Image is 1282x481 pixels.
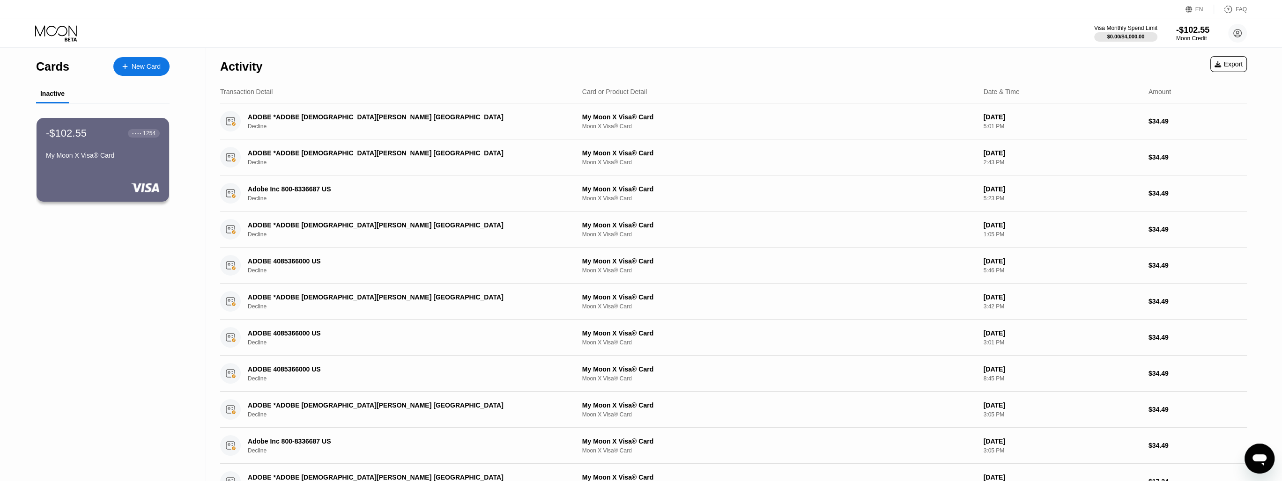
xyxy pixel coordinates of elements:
div: My Moon X Visa® Card [582,185,976,193]
div: $0.00 / $4,000.00 [1107,34,1145,39]
div: 5:23 PM [983,195,1141,202]
div: ADOBE *ADOBE [DEMOGRAPHIC_DATA][PERSON_NAME] [GEOGRAPHIC_DATA]DeclineMy Moon X Visa® CardMoon X V... [220,392,1247,428]
div: $34.49 [1149,189,1247,197]
div: EN [1195,6,1203,13]
div: Decline [248,303,567,310]
div: 5:01 PM [983,123,1141,130]
div: -$102.55 [46,127,87,139]
div: ADOBE *ADOBE [DEMOGRAPHIC_DATA][PERSON_NAME] [GEOGRAPHIC_DATA]DeclineMy Moon X Visa® CardMoon X V... [220,284,1247,320]
div: My Moon X Visa® Card [582,149,976,157]
div: ADOBE *ADOBE [DEMOGRAPHIC_DATA][PERSON_NAME] [GEOGRAPHIC_DATA]DeclineMy Moon X Visa® CardMoon X V... [220,103,1247,139]
div: Decline [248,447,567,454]
div: ADOBE 4085366000 US [248,365,544,373]
div: ADOBE *ADOBE [DEMOGRAPHIC_DATA][PERSON_NAME] [GEOGRAPHIC_DATA] [248,221,544,229]
div: Inactive [40,90,65,97]
div: ADOBE *ADOBE [DEMOGRAPHIC_DATA][PERSON_NAME] [GEOGRAPHIC_DATA] [248,474,544,481]
div: ADOBE *ADOBE [DEMOGRAPHIC_DATA][PERSON_NAME] [GEOGRAPHIC_DATA] [248,113,544,121]
div: ADOBE *ADOBE [DEMOGRAPHIC_DATA][PERSON_NAME] [GEOGRAPHIC_DATA] [248,401,544,409]
div: ● ● ● ● [132,132,141,135]
div: Moon X Visa® Card [582,339,976,346]
div: [DATE] [983,474,1141,481]
div: Moon X Visa® Card [582,231,976,238]
div: 5:46 PM [983,267,1141,274]
div: 1:05 PM [983,231,1141,238]
div: Decline [248,339,567,346]
div: Transaction Detail [220,88,273,95]
div: FAQ [1214,5,1247,14]
div: My Moon X Visa® Card [46,152,160,159]
div: Moon X Visa® Card [582,411,976,418]
div: 3:05 PM [983,411,1141,418]
div: -$102.55Moon Credit [1176,25,1209,42]
div: Moon X Visa® Card [582,375,976,382]
div: Moon Credit [1176,35,1209,42]
div: $34.49 [1149,298,1247,305]
div: [DATE] [983,329,1141,337]
div: My Moon X Visa® Card [582,221,976,229]
div: Date & Time [983,88,1019,95]
div: Moon X Visa® Card [582,123,976,130]
div: Decline [248,159,567,166]
div: Export [1210,56,1247,72]
div: [DATE] [983,401,1141,409]
div: Activity [220,60,262,73]
div: My Moon X Visa® Card [582,113,976,121]
div: My Moon X Visa® Card [582,401,976,409]
div: ADOBE 4085366000 US [248,257,544,265]
div: [DATE] [983,221,1141,229]
div: $34.49 [1149,226,1247,233]
div: Cards [36,60,69,73]
div: [DATE] [983,437,1141,445]
div: ADOBE *ADOBE [DEMOGRAPHIC_DATA][PERSON_NAME] [GEOGRAPHIC_DATA]DeclineMy Moon X Visa® CardMoon X V... [220,211,1247,248]
div: $34.49 [1149,117,1247,125]
div: 2:43 PM [983,159,1141,166]
div: Adobe Inc 800-8336687 USDeclineMy Moon X Visa® CardMoon X Visa® Card[DATE]5:23 PM$34.49 [220,175,1247,211]
div: My Moon X Visa® Card [582,257,976,265]
div: Card or Product Detail [582,88,647,95]
div: -$102.55● ● ● ●1254My Moon X Visa® Card [37,118,169,202]
div: Decline [248,411,567,418]
div: ADOBE *ADOBE [DEMOGRAPHIC_DATA][PERSON_NAME] [GEOGRAPHIC_DATA] [248,149,544,157]
div: Moon X Visa® Card [582,447,976,454]
div: ADOBE 4085366000 US [248,329,544,337]
div: My Moon X Visa® Card [582,329,976,337]
iframe: Кнопка запуска окна обмена сообщениями [1245,444,1275,474]
div: ADOBE *ADOBE [DEMOGRAPHIC_DATA][PERSON_NAME] [GEOGRAPHIC_DATA]DeclineMy Moon X Visa® CardMoon X V... [220,139,1247,175]
div: Adobe Inc 800-8336687 US [248,185,544,193]
div: Visa Monthly Spend Limit [1094,25,1157,31]
div: My Moon X Visa® Card [582,365,976,373]
div: 8:45 PM [983,375,1141,382]
div: 3:01 PM [983,339,1141,346]
div: Moon X Visa® Card [582,195,976,202]
div: [DATE] [983,113,1141,121]
div: 3:05 PM [983,447,1141,454]
div: Moon X Visa® Card [582,159,976,166]
div: Decline [248,123,567,130]
div: New Card [132,63,161,71]
div: Moon X Visa® Card [582,267,976,274]
div: Decline [248,375,567,382]
div: Decline [248,231,567,238]
div: $34.49 [1149,442,1247,449]
div: Decline [248,195,567,202]
div: -$102.55 [1176,25,1209,35]
div: Amount [1149,88,1171,95]
div: [DATE] [983,185,1141,193]
div: ADOBE 4085366000 USDeclineMy Moon X Visa® CardMoon X Visa® Card[DATE]3:01 PM$34.49 [220,320,1247,356]
div: 1254 [143,130,156,137]
div: ADOBE 4085366000 USDeclineMy Moon X Visa® CardMoon X Visa® Card[DATE]8:45 PM$34.49 [220,356,1247,392]
div: My Moon X Visa® Card [582,474,976,481]
div: ADOBE *ADOBE [DEMOGRAPHIC_DATA][PERSON_NAME] [GEOGRAPHIC_DATA] [248,293,544,301]
div: Adobe Inc 800-8336687 US [248,437,544,445]
div: My Moon X Visa® Card [582,293,976,301]
div: Visa Monthly Spend Limit$0.00/$4,000.00 [1094,25,1157,42]
div: Export [1215,60,1243,68]
div: Adobe Inc 800-8336687 USDeclineMy Moon X Visa® CardMoon X Visa® Card[DATE]3:05 PM$34.49 [220,428,1247,464]
div: FAQ [1236,6,1247,13]
div: $34.49 [1149,153,1247,161]
div: $34.49 [1149,262,1247,269]
div: My Moon X Visa® Card [582,437,976,445]
div: ADOBE 4085366000 USDeclineMy Moon X Visa® CardMoon X Visa® Card[DATE]5:46 PM$34.49 [220,248,1247,284]
div: [DATE] [983,293,1141,301]
div: Decline [248,267,567,274]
